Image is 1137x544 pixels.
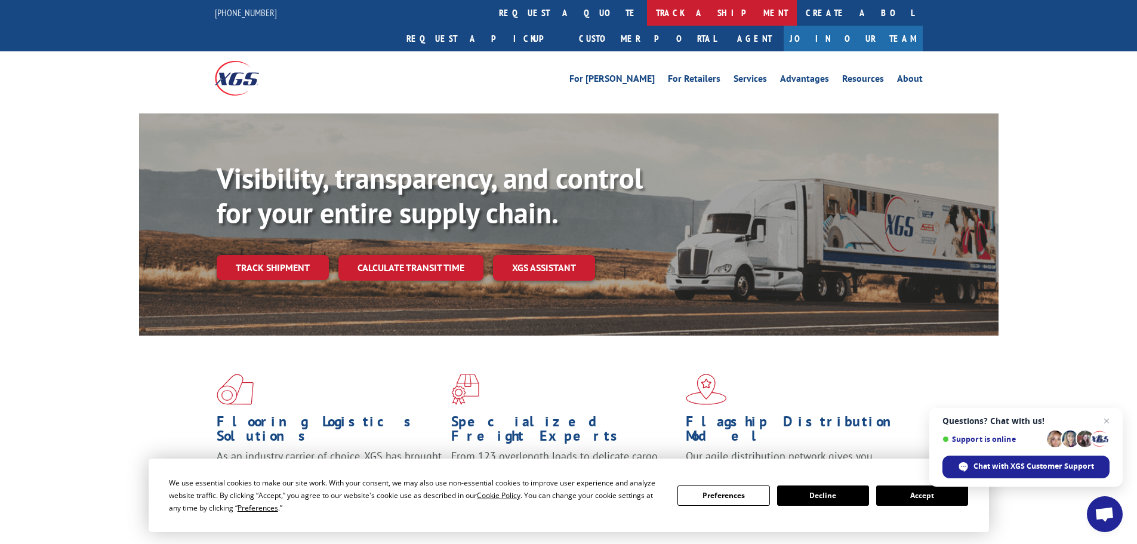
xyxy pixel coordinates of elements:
h1: Flagship Distribution Model [686,414,911,449]
a: Services [734,74,767,87]
a: About [897,74,923,87]
a: Join Our Team [784,26,923,51]
button: Preferences [677,485,769,506]
b: Visibility, transparency, and control for your entire supply chain. [217,159,643,231]
span: Support is online [942,435,1043,444]
a: Agent [725,26,784,51]
a: Calculate transit time [338,255,483,281]
a: Customer Portal [570,26,725,51]
a: [PHONE_NUMBER] [215,7,277,19]
a: Resources [842,74,884,87]
span: Our agile distribution network gives you nationwide inventory management on demand. [686,449,905,477]
a: XGS ASSISTANT [493,255,595,281]
button: Accept [876,485,968,506]
img: xgs-icon-focused-on-flooring-red [451,374,479,405]
div: We use essential cookies to make our site work. With your consent, we may also use non-essential ... [169,477,663,514]
span: As an industry carrier of choice, XGS has brought innovation and dedication to flooring logistics... [217,449,442,491]
span: Preferences [238,503,278,513]
a: Advantages [780,74,829,87]
p: From 123 overlength loads to delicate cargo, our experienced staff knows the best way to move you... [451,449,677,502]
span: Cookie Policy [477,490,520,500]
h1: Specialized Freight Experts [451,414,677,449]
img: xgs-icon-total-supply-chain-intelligence-red [217,374,254,405]
img: xgs-icon-flagship-distribution-model-red [686,374,727,405]
button: Decline [777,485,869,506]
h1: Flooring Logistics Solutions [217,414,442,449]
span: Questions? Chat with us! [942,416,1110,426]
a: For [PERSON_NAME] [569,74,655,87]
div: Cookie Consent Prompt [149,459,989,532]
span: Chat with XGS Customer Support [942,456,1110,478]
a: Track shipment [217,255,329,280]
span: Chat with XGS Customer Support [973,461,1094,472]
a: Open chat [1087,496,1123,532]
a: Request a pickup [398,26,570,51]
a: For Retailers [668,74,720,87]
